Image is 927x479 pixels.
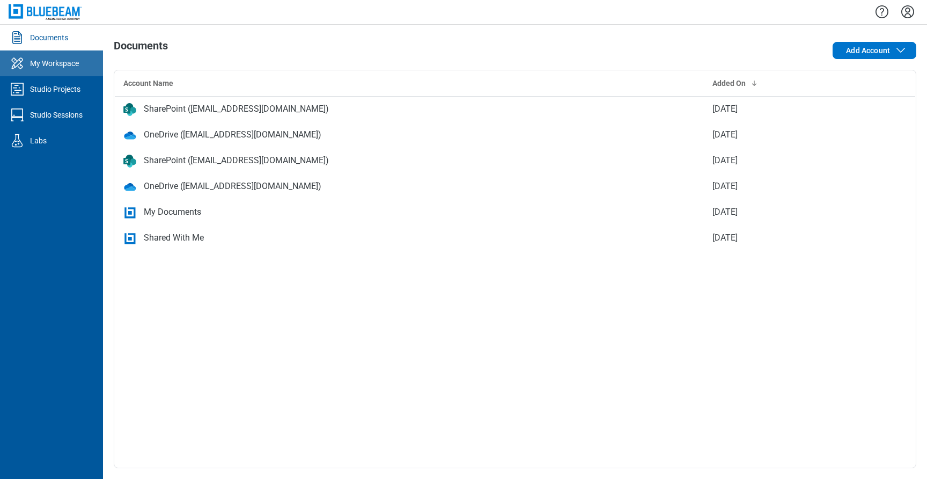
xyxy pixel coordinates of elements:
[9,29,26,46] svg: Documents
[704,173,864,199] td: [DATE]
[144,180,321,193] div: OneDrive ([EMAIL_ADDRESS][DOMAIN_NAME])
[846,45,890,56] span: Add Account
[144,206,201,219] div: My Documents
[114,70,916,251] table: bb-data-table
[114,40,168,57] h1: Documents
[833,42,916,59] button: Add Account
[9,132,26,149] svg: Labs
[144,103,329,115] div: SharePoint ([EMAIL_ADDRESS][DOMAIN_NAME])
[9,106,26,124] svg: Studio Sessions
[30,32,68,43] div: Documents
[704,122,864,148] td: [DATE]
[123,78,695,89] div: Account Name
[30,58,79,69] div: My Workspace
[9,4,82,20] img: Bluebeam, Inc.
[144,154,329,167] div: SharePoint ([EMAIL_ADDRESS][DOMAIN_NAME])
[144,231,204,244] div: Shared With Me
[144,128,321,141] div: OneDrive ([EMAIL_ADDRESS][DOMAIN_NAME])
[30,135,47,146] div: Labs
[899,3,916,21] button: Settings
[712,78,856,89] div: Added On
[9,81,26,98] svg: Studio Projects
[704,96,864,122] td: [DATE]
[704,199,864,225] td: [DATE]
[704,225,864,251] td: [DATE]
[704,148,864,173] td: [DATE]
[9,55,26,72] svg: My Workspace
[30,110,83,120] div: Studio Sessions
[30,84,80,95] div: Studio Projects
